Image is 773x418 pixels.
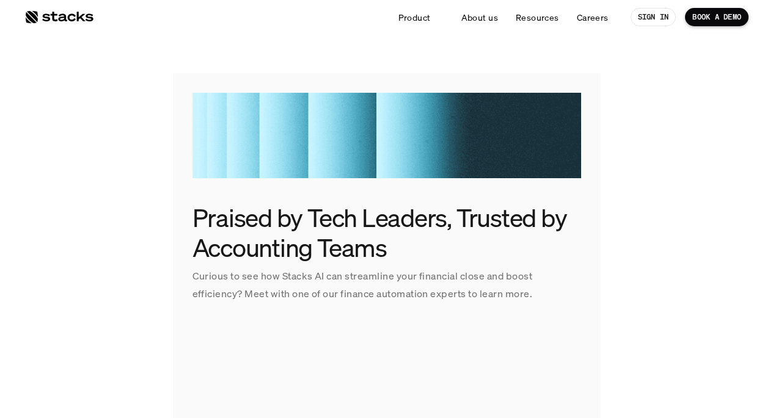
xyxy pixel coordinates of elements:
[516,11,559,24] p: Resources
[638,13,669,21] p: SIGN IN
[398,11,431,24] p: Product
[570,6,616,28] a: Careers
[454,6,505,28] a: About us
[692,13,741,21] p: BOOK A DEMO
[508,6,566,28] a: Resources
[192,267,581,303] p: Curious to see how Stacks AI can streamline your financial close and boost efficiency? Meet with ...
[685,8,749,26] a: BOOK A DEMO
[461,11,498,24] p: About us
[577,11,609,24] p: Careers
[631,8,676,26] a: SIGN IN
[192,203,581,262] h3: Praised by Tech Leaders, Trusted by Accounting Teams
